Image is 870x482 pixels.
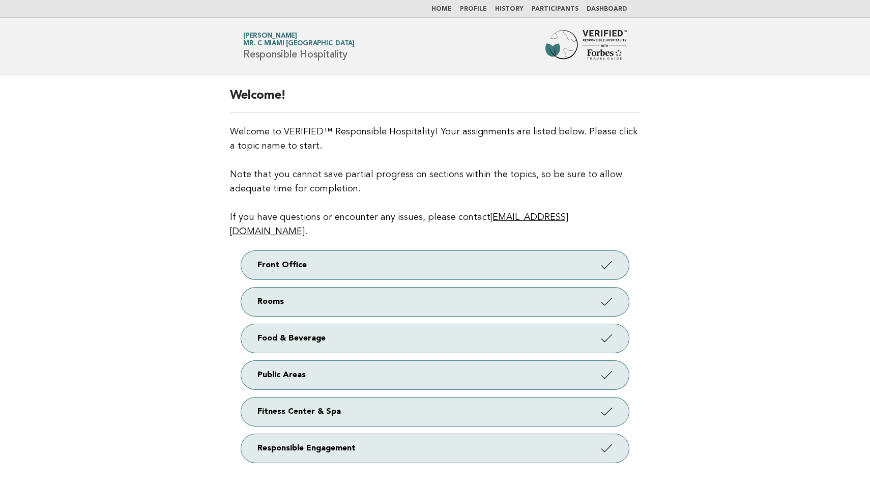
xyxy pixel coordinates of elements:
a: History [495,6,524,12]
a: Dashboard [587,6,627,12]
a: [PERSON_NAME]Mr. C Miami [GEOGRAPHIC_DATA] [243,33,355,47]
h2: Welcome! [230,88,641,112]
a: Profile [460,6,487,12]
span: Mr. C Miami [GEOGRAPHIC_DATA] [243,41,355,47]
a: Fitness Center & Spa [241,398,629,426]
a: Rooms [241,288,629,316]
a: Home [431,6,452,12]
a: Public Areas [241,361,629,389]
a: Front Office [241,251,629,279]
p: Welcome to VERIFIED™ Responsible Hospitality! Your assignments are listed below. Please click a t... [230,125,641,239]
img: Forbes Travel Guide [545,30,627,63]
a: Responsible Engagement [241,434,629,463]
a: Participants [532,6,578,12]
h1: Responsible Hospitality [243,33,355,60]
a: Food & Beverage [241,324,629,353]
